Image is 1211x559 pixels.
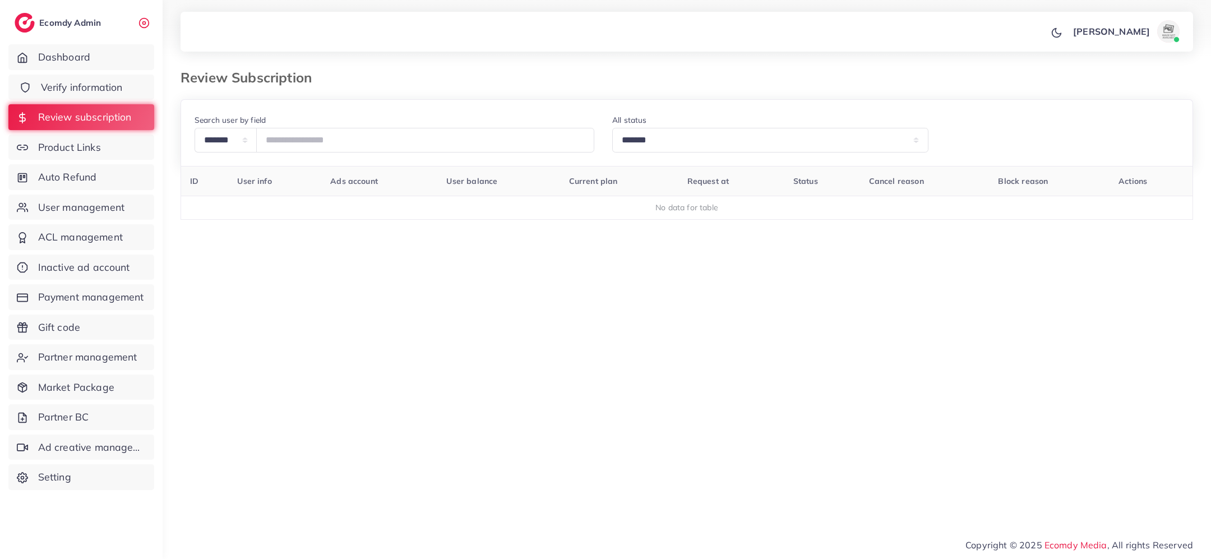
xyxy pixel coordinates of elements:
[793,176,818,186] span: Status
[38,320,80,335] span: Gift code
[8,255,154,280] a: Inactive ad account
[39,17,104,28] h2: Ecomdy Admin
[38,200,124,215] span: User management
[998,176,1048,186] span: Block reason
[1073,25,1150,38] p: [PERSON_NAME]
[1044,539,1107,551] a: Ecomdy Media
[38,350,137,364] span: Partner management
[8,464,154,490] a: Setting
[687,176,729,186] span: Request at
[41,80,123,95] span: Verify information
[446,176,497,186] span: User balance
[8,195,154,220] a: User management
[15,13,104,33] a: logoEcomdy Admin
[569,176,618,186] span: Current plan
[187,202,1187,213] div: No data for table
[190,176,198,186] span: ID
[8,75,154,100] a: Verify information
[8,44,154,70] a: Dashboard
[8,435,154,460] a: Ad creative management
[38,50,90,64] span: Dashboard
[38,410,89,424] span: Partner BC
[181,70,321,86] h3: Review Subscription
[15,13,35,33] img: logo
[38,170,97,184] span: Auto Refund
[8,284,154,310] a: Payment management
[38,230,123,244] span: ACL management
[1107,538,1193,552] span: , All rights Reserved
[38,260,130,275] span: Inactive ad account
[8,375,154,400] a: Market Package
[38,380,114,395] span: Market Package
[237,176,271,186] span: User info
[8,164,154,190] a: Auto Refund
[38,470,71,484] span: Setting
[8,315,154,340] a: Gift code
[1157,20,1180,43] img: avatar
[8,224,154,250] a: ACL management
[8,135,154,160] a: Product Links
[8,344,154,370] a: Partner management
[38,110,132,124] span: Review subscription
[965,538,1193,552] span: Copyright © 2025
[1118,176,1147,186] span: Actions
[38,290,144,304] span: Payment management
[8,104,154,130] a: Review subscription
[8,404,154,430] a: Partner BC
[869,176,924,186] span: Cancel reason
[612,114,647,126] label: All status
[38,440,146,455] span: Ad creative management
[1067,20,1184,43] a: [PERSON_NAME]avatar
[195,114,266,126] label: Search user by field
[330,176,378,186] span: Ads account
[38,140,101,155] span: Product Links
